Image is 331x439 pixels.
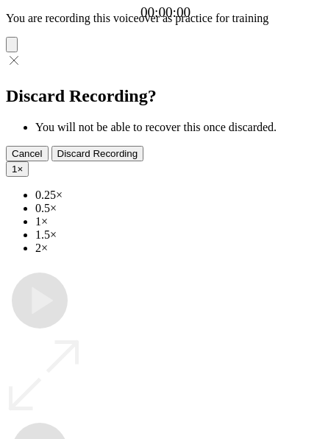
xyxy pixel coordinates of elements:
span: 1 [12,164,17,175]
li: 0.25× [35,189,325,202]
h2: Discard Recording? [6,86,325,106]
li: 0.5× [35,202,325,215]
p: You are recording this voiceover as practice for training [6,12,325,25]
button: Cancel [6,146,49,161]
li: 2× [35,242,325,255]
li: You will not be able to recover this once discarded. [35,121,325,134]
button: 1× [6,161,29,177]
button: Discard Recording [51,146,144,161]
a: 00:00:00 [140,4,191,21]
li: 1× [35,215,325,228]
li: 1.5× [35,228,325,242]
